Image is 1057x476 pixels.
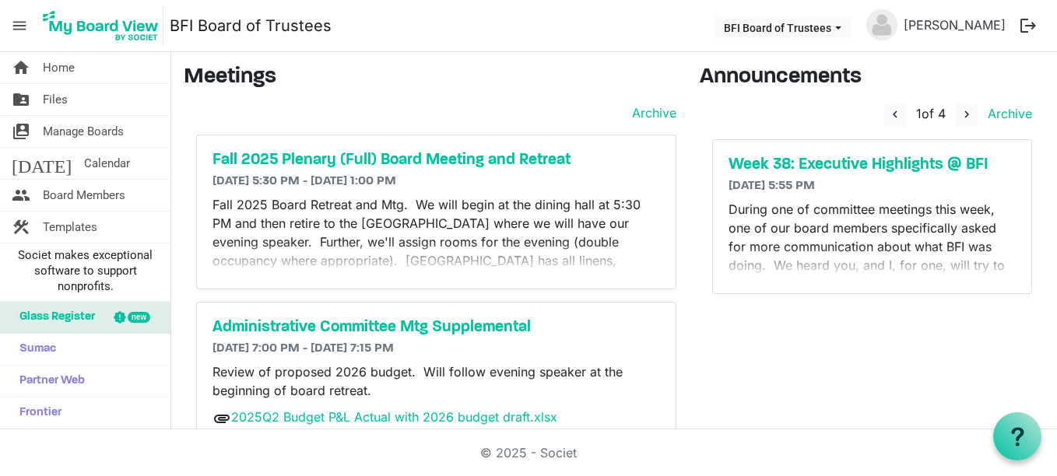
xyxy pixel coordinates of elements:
img: no-profile-picture.svg [866,9,897,40]
a: BFI Board of Trustees [170,10,332,41]
span: switch_account [12,116,30,147]
span: navigate_next [960,107,974,121]
a: Administrative Committee Mtg Supplemental [212,318,660,337]
span: menu [5,11,34,40]
p: During one of committee meetings this week, one of our board members specifically asked for more ... [729,200,1016,331]
a: [PERSON_NAME] [897,9,1012,40]
span: people [12,180,30,211]
p: Review of proposed 2026 budget. Will follow evening speaker at the beginning of board retreat. [212,362,660,400]
a: Archive [626,103,676,122]
h3: Announcements [700,65,1045,91]
span: construction [12,212,30,243]
a: Fall 2025 Plenary (Full) Board Meeting and Retreat [212,151,660,170]
span: folder_shared [12,84,30,115]
a: Archive [981,106,1032,121]
span: [DATE] [12,148,72,179]
span: [DATE] 5:55 PM [729,180,815,192]
span: Templates [43,212,97,243]
span: Glass Register [12,302,95,333]
h6: [DATE] 5:30 PM - [DATE] 1:00 PM [212,174,660,189]
span: Partner Web [12,366,85,397]
a: Week 38: Executive Highlights @ BFI [729,156,1016,174]
span: of 4 [916,106,946,121]
span: Files [43,84,68,115]
span: home [12,52,30,83]
div: new [128,312,150,323]
a: © 2025 - Societ [480,445,577,460]
button: navigate_before [884,103,906,127]
button: logout [1012,9,1045,42]
span: Frontier [12,397,61,429]
span: Calendar [84,148,130,179]
button: BFI Board of Trustees dropdownbutton [714,16,852,38]
span: Manage Boards [43,116,124,147]
span: navigate_before [888,107,902,121]
span: Home [43,52,75,83]
h3: Meetings [184,65,676,91]
span: Sumac [12,334,56,365]
a: My Board View Logo [38,6,170,45]
a: 2025Q2 Budget P&L Actual with 2026 budget draft.xlsx [231,409,557,425]
h6: [DATE] 7:00 PM - [DATE] 7:15 PM [212,341,660,356]
button: navigate_next [956,103,978,127]
span: attachment [212,409,231,428]
span: Board Members [43,180,125,211]
span: 1 [916,106,922,121]
p: Fall 2025 Board Retreat and Mtg. We will begin at the dining hall at 5:30 PM and then retire to t... [212,195,660,289]
span: Societ makes exceptional software to support nonprofits. [7,247,163,294]
img: My Board View Logo [38,6,163,45]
